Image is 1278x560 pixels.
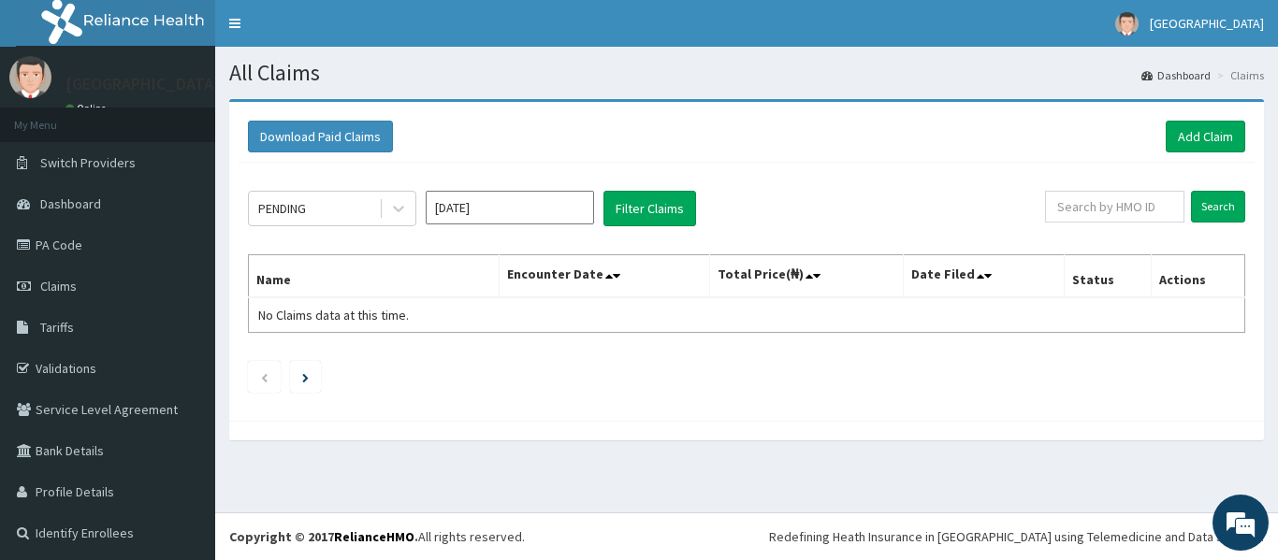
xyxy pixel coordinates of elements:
[1191,191,1245,223] input: Search
[904,255,1065,298] th: Date Filed
[258,199,306,218] div: PENDING
[260,368,269,385] a: Previous page
[1045,191,1184,223] input: Search by HMO ID
[40,154,136,171] span: Switch Providers
[1065,255,1152,298] th: Status
[40,319,74,336] span: Tariffs
[9,56,51,98] img: User Image
[769,527,1264,546] div: Redefining Heath Insurance in [GEOGRAPHIC_DATA] using Telemedicine and Data Science!
[215,512,1278,560] footer: All rights reserved.
[65,76,220,93] p: [GEOGRAPHIC_DATA]
[1115,12,1139,36] img: User Image
[65,102,110,115] a: Online
[1151,255,1244,298] th: Actions
[1166,121,1245,152] a: Add Claim
[500,255,709,298] th: Encounter Date
[248,121,393,152] button: Download Paid Claims
[302,368,309,385] a: Next page
[709,255,904,298] th: Total Price(₦)
[334,528,414,545] a: RelianceHMO
[1213,67,1264,83] li: Claims
[426,191,594,224] input: Select Month and Year
[1150,15,1264,32] span: [GEOGRAPHIC_DATA]
[40,278,77,294] span: Claims
[40,195,101,212] span: Dashboard
[229,61,1264,85] h1: All Claims
[249,255,500,298] th: Name
[1141,67,1211,83] a: Dashboard
[603,191,696,226] button: Filter Claims
[258,307,409,323] span: No Claims data at this time.
[229,528,418,545] strong: Copyright © 2017 .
